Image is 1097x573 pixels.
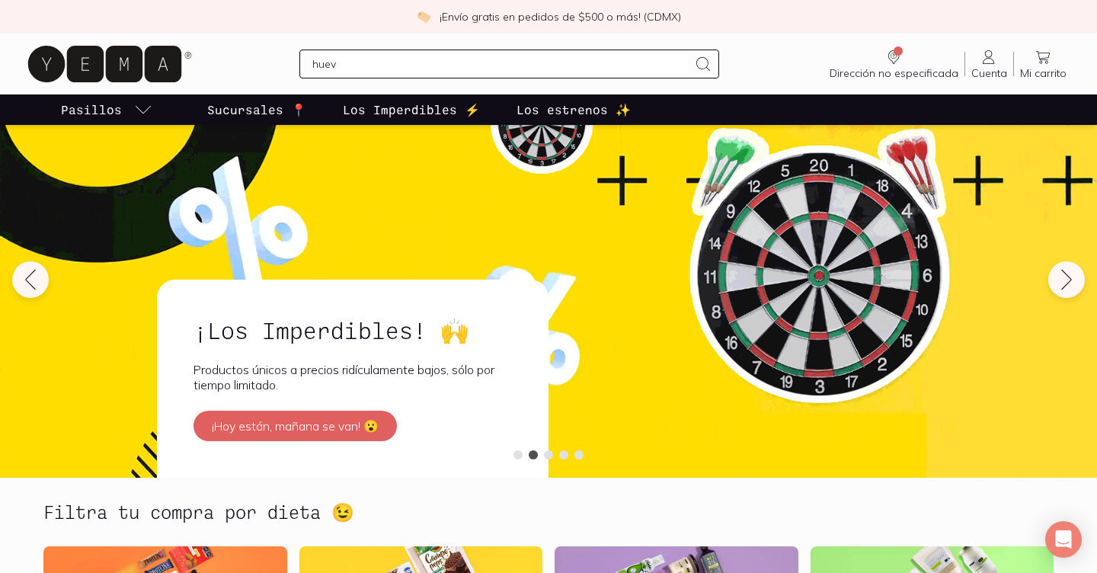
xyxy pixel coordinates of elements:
a: ¡Los Imperdibles! 🙌Productos únicos a precios ridículamente bajos, sólo por tiempo limitado.¡Hoy ... [157,280,548,478]
p: Productos únicos a precios ridículamente bajos, sólo por tiempo limitado. [193,362,512,392]
p: Los estrenos ✨ [517,101,631,119]
h2: ¡Los Imperdibles! 🙌 [193,316,512,344]
span: Dirección no especificada [830,66,958,80]
span: Cuenta [971,66,1007,80]
a: Los Imperdibles ⚡️ [340,94,483,125]
input: Busca los mejores productos [312,55,687,73]
p: Sucursales 📍 [207,101,306,119]
a: Sucursales 📍 [204,94,309,125]
a: Cuenta [965,48,1013,80]
a: Dirección no especificada [824,48,964,80]
button: ¡Hoy están, mañana se van! 😮 [193,411,397,441]
a: pasillo-todos-link [58,94,155,125]
img: check [417,10,430,24]
a: Los estrenos ✨ [513,94,634,125]
a: Mi carrito [1014,48,1073,80]
p: Los Imperdibles ⚡️ [343,101,480,119]
p: Pasillos [61,101,122,119]
h2: Filtra tu compra por dieta 😉 [43,502,354,522]
p: ¡Envío gratis en pedidos de $500 o más! (CDMX) [440,9,681,24]
div: Open Intercom Messenger [1045,521,1082,558]
span: Mi carrito [1020,66,1067,80]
